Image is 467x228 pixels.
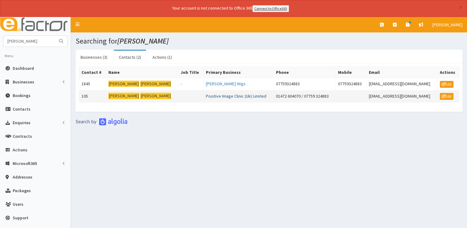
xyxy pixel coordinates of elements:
[13,161,37,166] span: Microsoft365
[13,65,34,71] span: Dashboard
[273,66,335,78] th: Phone
[13,174,32,180] span: Addresses
[79,66,106,78] th: Contact #
[13,120,31,125] span: Enquiries
[273,78,335,90] td: 07759324883
[13,133,32,139] span: Contracts
[13,147,27,153] span: Actions
[106,66,178,78] th: Name
[252,5,289,12] a: Connect to Office365
[440,81,453,88] a: Edit
[178,66,203,78] th: Job Title
[428,17,467,32] a: [PERSON_NAME]
[108,81,139,87] mark: [PERSON_NAME]
[13,201,23,207] span: Users
[203,66,273,78] th: Primary Business
[76,37,462,45] h1: Searching for
[79,78,106,90] td: 1845
[13,79,34,85] span: Businesses
[140,81,171,87] mark: [PERSON_NAME]
[117,36,169,46] i: [PERSON_NAME]
[108,93,139,99] mark: [PERSON_NAME]
[432,22,462,27] span: [PERSON_NAME]
[206,81,246,87] a: [PERSON_NAME] Wigs
[13,106,31,112] span: Contacts
[13,215,28,221] span: Support
[437,66,459,78] th: Actions
[148,51,177,64] a: Actions (1)
[335,66,366,78] th: Mobile
[79,90,106,103] td: 105
[440,93,453,100] a: Edit
[13,188,31,193] span: Packages
[76,118,127,125] img: search-by-algolia-light-background.png
[366,66,437,78] th: Email
[366,78,437,90] td: [EMAIL_ADDRESS][DOMAIN_NAME]
[114,51,146,64] a: Contacts (2)
[206,93,266,99] a: Positive Image Clinic (Uk) Limited
[178,78,203,90] td: -
[459,4,462,11] button: ×
[50,5,411,12] div: Your account is not connected to Office 365
[366,90,437,103] td: [EMAIL_ADDRESS][DOMAIN_NAME]
[76,51,112,64] a: Businesses (3)
[3,36,55,47] input: Search...
[273,90,335,103] td: 01472 604070 / 07759 324883
[335,78,366,90] td: 07759324883
[13,93,31,98] span: Bookings
[140,93,171,99] mark: [PERSON_NAME]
